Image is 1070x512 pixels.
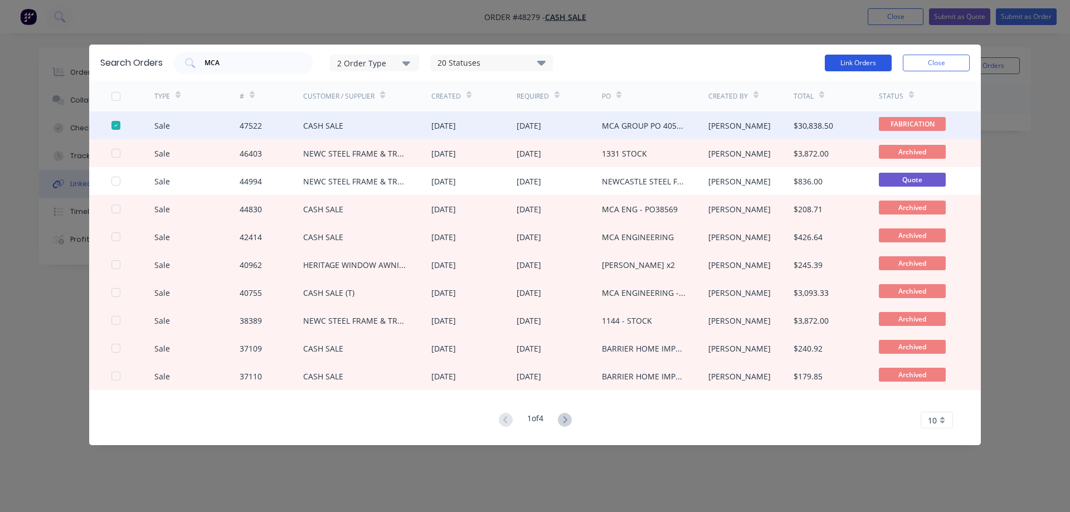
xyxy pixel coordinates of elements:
span: Archived [879,312,946,326]
div: 2 Order Type [337,57,412,69]
div: Sale [154,259,170,271]
div: Sale [154,120,170,131]
div: 42414 [240,231,262,243]
div: TYPE [154,91,170,101]
div: [DATE] [431,148,456,159]
div: [PERSON_NAME] x2 [602,259,675,271]
div: Sale [154,370,170,382]
div: Sale [154,148,170,159]
div: [DATE] [517,315,541,326]
div: Sale [154,315,170,326]
div: CASH SALE [303,231,343,243]
div: [PERSON_NAME] [708,175,771,187]
div: [DATE] [517,259,541,271]
div: 37110 [240,370,262,382]
div: 20 Statuses [431,57,552,69]
div: Search Orders [100,56,163,70]
div: NEWC STEEL FRAME & TRUSSES [303,175,409,187]
div: CASH SALE [303,370,343,382]
div: [DATE] [431,343,456,354]
div: [DATE] [431,120,456,131]
div: Sale [154,175,170,187]
div: [PERSON_NAME] [708,287,771,299]
span: FABRICATION [879,117,946,131]
div: [PERSON_NAME] [708,148,771,159]
span: Archived [879,256,946,270]
button: Close [903,55,970,71]
div: 1331 STOCK [602,148,647,159]
div: 40755 [240,287,262,299]
div: Sale [154,287,170,299]
div: 44994 [240,175,262,187]
div: Total [794,91,814,101]
div: 40962 [240,259,262,271]
div: CASH SALE (T) [303,287,354,299]
div: Required [517,91,549,101]
span: Archived [879,201,946,214]
span: Archived [879,340,946,354]
div: Status [879,91,903,101]
div: Created [431,91,461,101]
div: [DATE] [431,231,456,243]
div: HERITAGE WINDOW AWNINGS [303,259,409,271]
div: $3,093.33 [794,287,829,299]
span: Archived [879,228,946,242]
div: [DATE] [517,231,541,243]
div: # [240,91,244,101]
div: MCA GROUP PO 40513 - Hydraulic Tanks [602,120,686,131]
div: $426.64 [794,231,823,243]
div: $836.00 [794,175,823,187]
div: CASH SALE [303,203,343,215]
div: $30,838.50 [794,120,833,131]
div: [PERSON_NAME] [708,231,771,243]
div: 44830 [240,203,262,215]
div: MCA ENGINEERING - PO 36124 [602,287,686,299]
div: Customer / Supplier [303,91,374,101]
div: [PERSON_NAME] [708,259,771,271]
div: [DATE] [517,343,541,354]
div: Sale [154,343,170,354]
div: 46403 [240,148,262,159]
div: [DATE] [517,148,541,159]
div: $245.39 [794,259,823,271]
div: [DATE] [431,370,456,382]
span: Archived [879,145,946,159]
span: Archived [879,284,946,298]
div: Sale [154,203,170,215]
div: CASH SALE [303,343,343,354]
div: 1144 - STOCK [602,315,652,326]
div: [PERSON_NAME] [708,370,771,382]
div: NEWC STEEL FRAME & TRUSSES [303,315,409,326]
div: $240.92 [794,343,823,354]
div: [PERSON_NAME] [708,120,771,131]
div: [DATE] [431,259,456,271]
div: CASH SALE [303,120,343,131]
div: [DATE] [517,175,541,187]
span: Archived [879,368,946,382]
div: Sale [154,231,170,243]
div: Created By [708,91,748,101]
div: [DATE] [517,120,541,131]
div: [DATE] [431,203,456,215]
div: [DATE] [431,175,456,187]
div: PO [602,91,611,101]
div: 37109 [240,343,262,354]
div: 38389 [240,315,262,326]
div: [DATE] [431,315,456,326]
div: NEWC STEEL FRAME & TRUSSES [303,148,409,159]
div: [PERSON_NAME] [708,203,771,215]
div: $179.85 [794,370,823,382]
div: BARRIER HOME IMPROVE [602,343,686,354]
div: BARRIER HOME IMPROVE [602,370,686,382]
div: 47522 [240,120,262,131]
div: [DATE] [431,287,456,299]
div: NEWCASTLE STEEL FRAMES [602,175,686,187]
div: $3,872.00 [794,315,829,326]
button: 2 Order Type [330,55,419,71]
button: Link Orders [825,55,892,71]
div: $3,872.00 [794,148,829,159]
div: 1 of 4 [527,412,543,428]
input: Search orders... [203,57,296,69]
div: [DATE] [517,287,541,299]
div: [PERSON_NAME] [708,315,771,326]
